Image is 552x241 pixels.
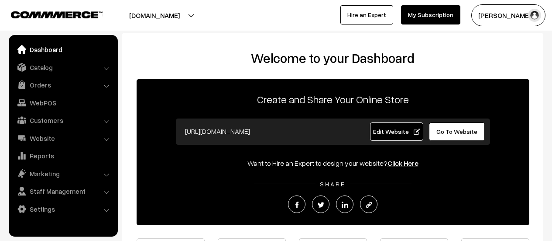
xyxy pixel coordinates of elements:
[387,159,418,168] a: Click Here
[340,5,393,24] a: Hire an Expert
[11,77,115,93] a: Orders
[11,130,115,146] a: Website
[137,158,529,168] div: Want to Hire an Expert to design your website?
[11,166,115,182] a: Marketing
[99,4,210,26] button: [DOMAIN_NAME]
[11,95,115,111] a: WebPOS
[370,122,423,141] a: Edit Website
[401,5,460,24] a: My Subscription
[131,50,535,66] h2: Welcome to your Dashboard
[11,42,115,57] a: Dashboard
[471,4,545,26] button: [PERSON_NAME]
[429,122,485,141] a: Go To Website
[373,128,420,135] span: Edit Website
[315,180,350,188] span: SHARE
[11,201,115,217] a: Settings
[11,59,115,75] a: Catalog
[436,128,477,135] span: Go To Website
[11,11,103,18] img: COMMMERCE
[11,9,87,19] a: COMMMERCE
[137,91,529,107] p: Create and Share Your Online Store
[528,9,541,22] img: user
[11,148,115,164] a: Reports
[11,112,115,128] a: Customers
[11,183,115,199] a: Staff Management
